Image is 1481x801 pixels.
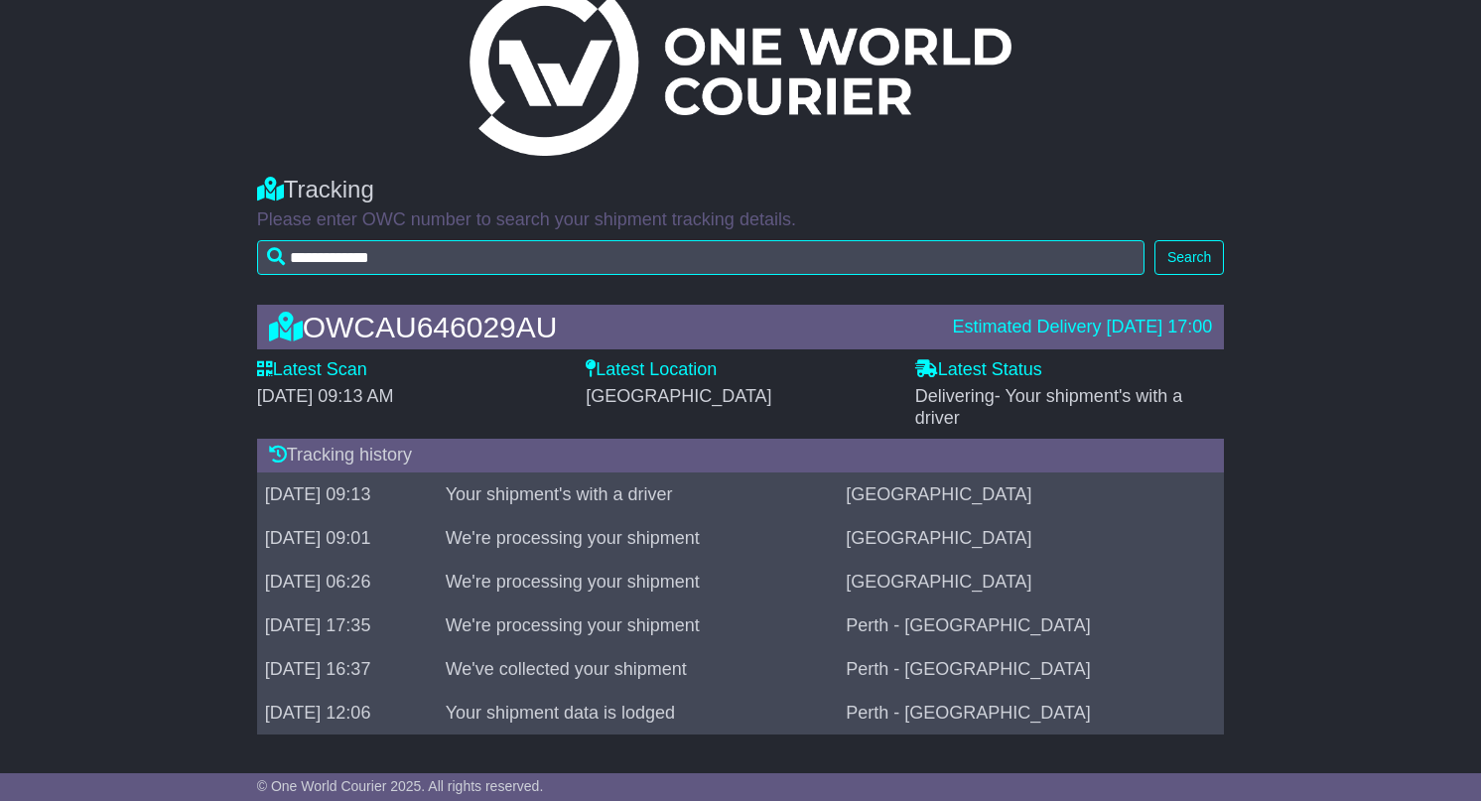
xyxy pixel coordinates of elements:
td: [DATE] 16:37 [257,647,438,691]
span: [GEOGRAPHIC_DATA] [586,386,771,406]
td: We've collected your shipment [438,647,839,691]
td: [DATE] 09:01 [257,516,438,560]
td: [GEOGRAPHIC_DATA] [838,472,1224,516]
span: © One World Courier 2025. All rights reserved. [257,778,544,794]
td: [DATE] 17:35 [257,603,438,647]
div: OWCAU646029AU [259,311,943,343]
label: Latest Status [915,359,1042,381]
button: Search [1154,240,1224,275]
td: Perth - [GEOGRAPHIC_DATA] [838,603,1224,647]
td: Perth - [GEOGRAPHIC_DATA] [838,647,1224,691]
span: Delivering [915,386,1183,428]
span: - Your shipment's with a driver [915,386,1183,428]
td: [GEOGRAPHIC_DATA] [838,560,1224,603]
td: [DATE] 12:06 [257,691,438,734]
td: Your shipment data is lodged [438,691,839,734]
td: [DATE] 06:26 [257,560,438,603]
td: [DATE] 09:13 [257,472,438,516]
div: Tracking history [257,439,1225,472]
td: We're processing your shipment [438,603,839,647]
td: We're processing your shipment [438,516,839,560]
label: Latest Scan [257,359,367,381]
div: Tracking [257,176,1225,204]
span: [DATE] 09:13 AM [257,386,394,406]
td: Your shipment's with a driver [438,472,839,516]
p: Please enter OWC number to search your shipment tracking details. [257,209,1225,231]
label: Latest Location [586,359,717,381]
td: We're processing your shipment [438,560,839,603]
div: Estimated Delivery [DATE] 17:00 [953,317,1213,338]
td: Perth - [GEOGRAPHIC_DATA] [838,691,1224,734]
td: [GEOGRAPHIC_DATA] [838,516,1224,560]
